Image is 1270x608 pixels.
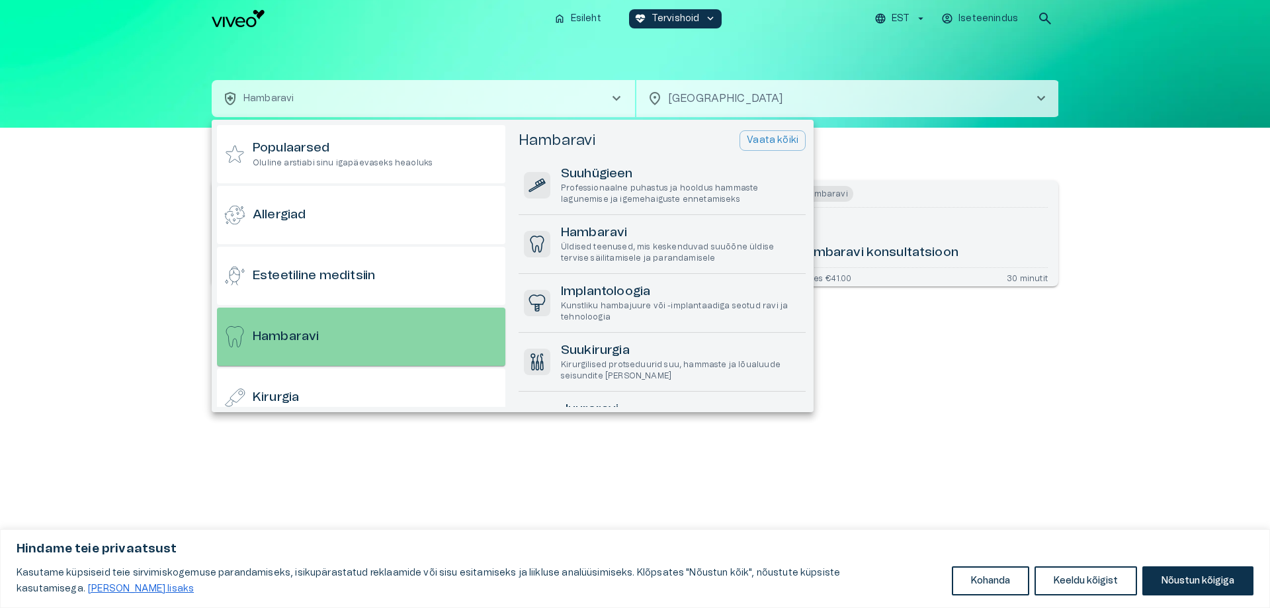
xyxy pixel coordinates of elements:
[253,328,319,346] h6: Hambaravi
[253,206,306,224] h6: Allergiad
[519,131,596,150] h5: Hambaravi
[253,157,433,169] p: Oluline arstiabi sinu igapäevaseks heaoluks
[253,140,433,157] h6: Populaarsed
[17,541,1253,557] p: Hindame teie privaatsust
[747,134,798,148] p: Vaata kõiki
[740,130,806,151] button: Vaata kõiki
[561,165,800,183] h6: Suuhügieen
[561,342,800,360] h6: Suukirurgia
[561,224,800,242] h6: Hambaravi
[561,359,800,382] p: Kirurgilised protseduurid suu, hammaste ja lõualuude seisundite [PERSON_NAME]
[561,183,800,205] p: Professionaalne puhastus ja hooldus hammaste lagunemise ja igemehaiguste ennetamiseks
[952,566,1029,595] button: Kohanda
[561,241,800,264] p: Üldised teenused, mis keskenduvad suuõõne üldise tervise säilitamisele ja parandamisele
[67,11,87,21] span: Help
[253,389,299,407] h6: Kirurgia
[561,283,800,301] h6: Implantoloogia
[1035,566,1137,595] button: Keeldu kõigist
[1142,566,1253,595] button: Nõustun kõigiga
[87,584,194,594] a: Loe lisaks
[561,401,800,419] h6: Juureravi
[561,300,800,323] p: Kunstliku hambajuure või -implantaadiga seotud ravi ja tehnoloogia
[17,565,942,597] p: Kasutame küpsiseid teie sirvimiskogemuse parandamiseks, isikupärastatud reklaamide või sisu esita...
[253,267,375,285] h6: Esteetiline meditsiin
